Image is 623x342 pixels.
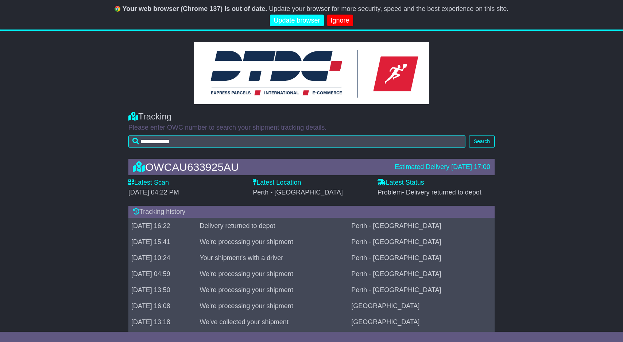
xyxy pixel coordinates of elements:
span: - Delivery returned to depot [402,189,481,196]
b: Your web browser (Chrome 137) is out of date. [123,5,267,12]
a: Ignore [327,15,353,27]
td: [GEOGRAPHIC_DATA] [348,298,495,314]
td: [DATE] 10:24 [128,250,197,266]
label: Latest Location [253,179,301,187]
td: We're processing your shipment [197,266,348,282]
td: Perth - [GEOGRAPHIC_DATA] [348,266,495,282]
p: Please enter OWC number to search your shipment tracking details. [128,124,495,132]
td: We're processing your shipment [197,298,348,314]
label: Latest Scan [128,179,169,187]
div: Tracking history [128,206,495,218]
div: OWCAU633925AU [129,161,391,173]
a: Update browser [270,15,324,27]
td: [DATE] 13:50 [128,282,197,298]
td: Perth - [GEOGRAPHIC_DATA] [348,218,495,234]
td: [GEOGRAPHIC_DATA] [348,314,495,330]
td: [DATE] 15:41 [128,234,197,250]
span: Update your browser for more security, speed and the best experience on this site. [269,5,508,12]
div: Estimated Delivery [DATE] 17:00 [395,163,490,171]
td: Perth - [GEOGRAPHIC_DATA] [348,234,495,250]
div: Tracking [128,111,495,122]
td: We're processing your shipment [197,234,348,250]
label: Latest Status [378,179,424,187]
img: GetCustomerLogo [194,42,429,104]
td: Perth - [GEOGRAPHIC_DATA] [348,250,495,266]
td: [DATE] 16:08 [128,298,197,314]
td: We've collected your shipment [197,314,348,330]
td: [DATE] 13:18 [128,314,197,330]
span: Perth - [GEOGRAPHIC_DATA] [253,189,343,196]
td: [DATE] 16:22 [128,218,197,234]
td: Delivery returned to depot [197,218,348,234]
td: Your shipment's with a driver [197,250,348,266]
td: Perth - [GEOGRAPHIC_DATA] [348,282,495,298]
span: [DATE] 04:22 PM [128,189,179,196]
td: We're processing your shipment [197,282,348,298]
button: Search [469,135,495,148]
span: Problem [378,189,481,196]
td: [DATE] 04:59 [128,266,197,282]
